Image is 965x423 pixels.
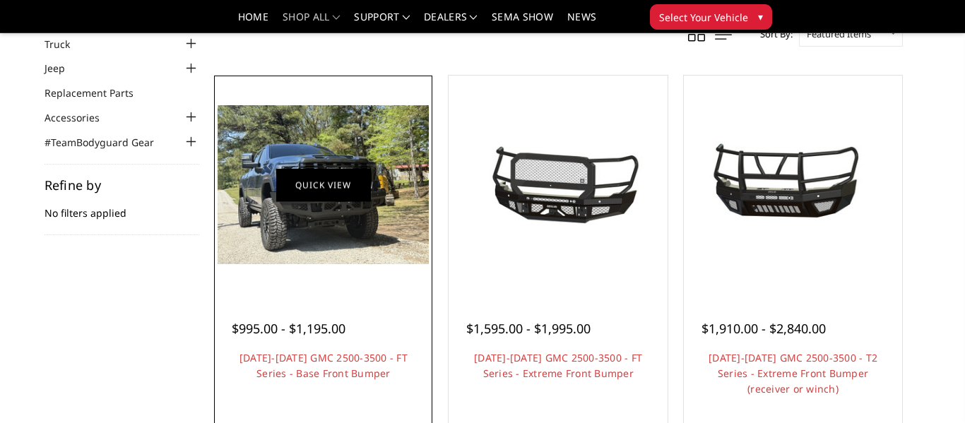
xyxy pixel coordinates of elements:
[687,79,899,290] a: 2024-2025 GMC 2500-3500 - T2 Series - Extreme Front Bumper (receiver or winch) 2024-2025 GMC 2500...
[650,4,772,30] button: Select Your Vehicle
[659,10,748,25] span: Select Your Vehicle
[758,9,763,24] span: ▾
[45,179,200,235] div: No filters applied
[232,320,345,337] span: $995.00 - $1,195.00
[424,12,478,32] a: Dealers
[239,351,408,380] a: [DATE]-[DATE] GMC 2500-3500 - FT Series - Base Front Bumper
[45,135,172,150] a: #TeamBodyguard Gear
[567,12,596,32] a: News
[238,12,268,32] a: Home
[283,12,340,32] a: shop all
[466,320,591,337] span: $1,595.00 - $1,995.00
[452,79,663,290] a: 2024-2025 GMC 2500-3500 - FT Series - Extreme Front Bumper 2024-2025 GMC 2500-3500 - FT Series - ...
[492,12,553,32] a: SEMA Show
[45,85,151,100] a: Replacement Parts
[45,37,88,52] a: Truck
[701,320,826,337] span: $1,910.00 - $2,840.00
[45,110,117,125] a: Accessories
[45,179,200,191] h5: Refine by
[218,79,429,290] a: 2024-2025 GMC 2500-3500 - FT Series - Base Front Bumper 2024-2025 GMC 2500-3500 - FT Series - Bas...
[474,351,642,380] a: [DATE]-[DATE] GMC 2500-3500 - FT Series - Extreme Front Bumper
[354,12,410,32] a: Support
[218,105,429,264] img: 2024-2025 GMC 2500-3500 - FT Series - Base Front Bumper
[894,355,965,423] iframe: Chat Widget
[45,61,83,76] a: Jeep
[276,168,371,201] a: Quick view
[709,351,877,395] a: [DATE]-[DATE] GMC 2500-3500 - T2 Series - Extreme Front Bumper (receiver or winch)
[752,23,793,44] label: Sort By:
